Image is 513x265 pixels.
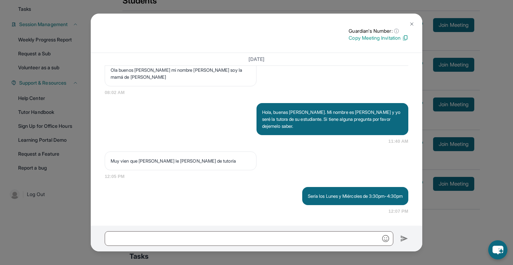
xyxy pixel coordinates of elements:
[111,157,251,164] p: Muy vien que [PERSON_NAME] le [PERSON_NAME] de tutoría
[388,138,408,145] span: 11:40 AM
[105,89,408,96] span: 08:02 AM
[308,193,403,200] p: Sería los Lunes y Miércoles de 3:30pm-4:30pm
[400,234,408,243] img: Send icon
[488,240,507,259] button: chat-button
[349,28,408,34] p: Guardian's Number:
[105,173,408,180] span: 12:05 PM
[409,21,415,27] img: Close Icon
[349,34,408,41] p: Copy Meeting Invitation
[382,235,389,242] img: Emoji
[262,109,403,130] p: Hola, buenas [PERSON_NAME]. Mi nombre es [PERSON_NAME] y yo seré la tutora de su estudiante. Si t...
[402,35,408,41] img: Copy Icon
[111,67,251,80] p: Ola buenos [PERSON_NAME] mi nombre [PERSON_NAME] soy la mamá de [PERSON_NAME]
[388,208,408,215] span: 12:07 PM
[394,28,399,34] span: ⓘ
[105,56,408,63] h3: [DATE]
